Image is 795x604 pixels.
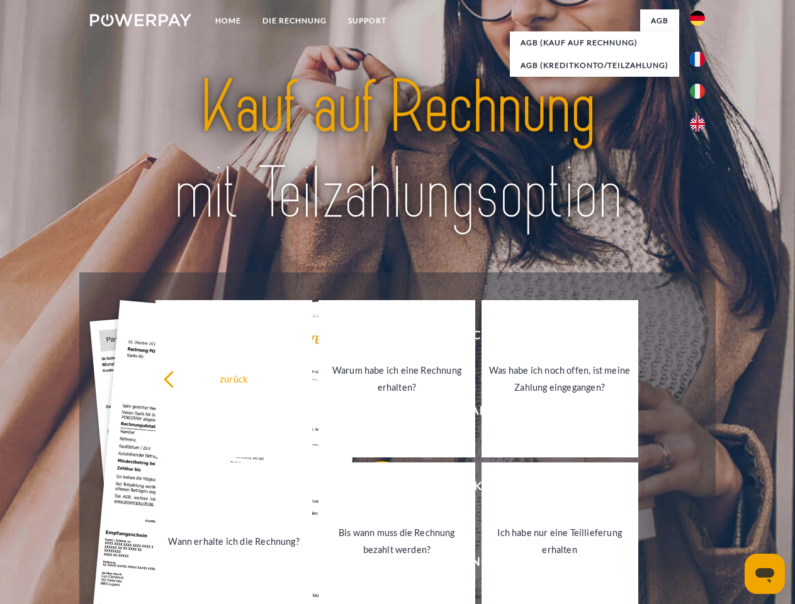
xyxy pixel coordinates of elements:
img: title-powerpay_de.svg [120,60,675,241]
img: fr [690,52,705,67]
a: DIE RECHNUNG [252,9,337,32]
div: Ich habe nur eine Teillieferung erhalten [489,524,631,558]
a: SUPPORT [337,9,397,32]
img: de [690,11,705,26]
img: en [690,116,705,131]
a: AGB (Kauf auf Rechnung) [510,31,679,54]
div: Was habe ich noch offen, ist meine Zahlung eingegangen? [489,362,631,396]
div: Warum habe ich eine Rechnung erhalten? [326,362,468,396]
div: Wann erhalte ich die Rechnung? [163,532,305,549]
a: Home [205,9,252,32]
a: agb [640,9,679,32]
a: Was habe ich noch offen, ist meine Zahlung eingegangen? [482,300,638,457]
img: logo-powerpay-white.svg [90,14,191,26]
div: Bis wann muss die Rechnung bezahlt werden? [326,524,468,558]
a: AGB (Kreditkonto/Teilzahlung) [510,54,679,77]
iframe: Schaltfläche zum Öffnen des Messaging-Fensters [745,554,785,594]
img: it [690,84,705,99]
div: zurück [163,370,305,387]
